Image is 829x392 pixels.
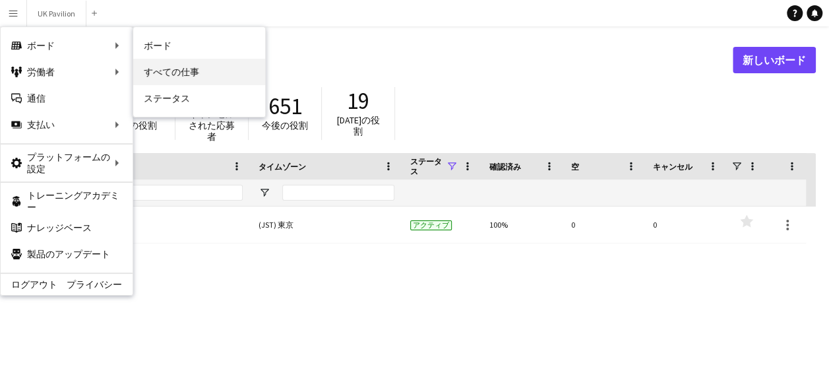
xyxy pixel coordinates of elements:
input: タイムゾーン フィルター入力 [282,185,394,201]
span: 空 [571,162,579,172]
div: 0 [563,207,645,243]
span: キャンセルされた応募者 [189,108,235,143]
div: ボード [1,32,133,59]
a: UK Pavilion [31,207,243,244]
span: アクティブ [410,220,452,230]
a: ログアウト [1,279,57,290]
div: (JST) 東京 [251,207,402,243]
span: 今後の役割 [262,119,308,131]
span: 確認済み [489,162,521,172]
a: トレーニングアカデミー [1,188,133,214]
span: 19 [347,86,369,115]
button: UK Pavilion [27,1,86,26]
a: ナレッジベース [1,214,133,241]
span: [DATE]の役割 [337,114,380,137]
a: 製品のアップデート [1,241,133,267]
a: ボード [133,32,265,59]
div: 100% [481,207,563,243]
a: すべての仕事 [133,59,265,85]
span: ステータス [410,156,446,176]
a: ステータス [133,85,265,112]
span: キャンセル [653,162,692,172]
a: プライバシー [67,279,133,290]
div: 労働者 [1,59,133,85]
span: 651 [268,92,302,121]
input: ボード名 フィルター入力 [55,185,243,201]
span: 空の役割 [120,119,157,131]
button: フィルターメニューを開く [259,187,270,199]
div: 支払い [1,112,133,138]
a: 新しいボード [733,47,816,73]
span: タイムゾーン [259,162,306,172]
a: 通信 [1,85,133,112]
div: 0 [645,207,727,243]
h1: ボード [23,50,733,70]
div: プラットフォームの設定 [1,150,133,176]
